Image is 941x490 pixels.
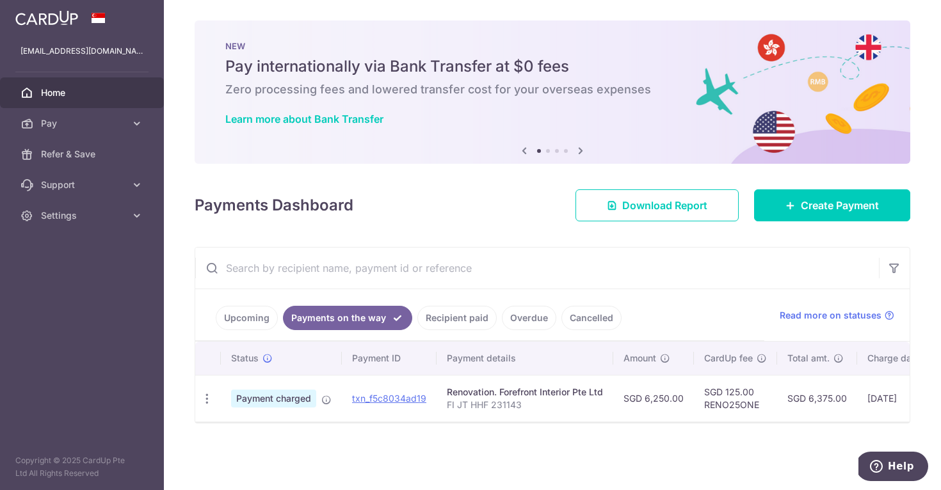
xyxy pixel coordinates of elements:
td: SGD 6,250.00 [613,375,694,422]
a: Learn more about Bank Transfer [225,113,383,125]
a: Recipient paid [417,306,497,330]
span: Payment charged [231,390,316,407]
input: Search by recipient name, payment id or reference [195,248,879,288]
p: [EMAIL_ADDRESS][DOMAIN_NAME] [20,45,143,58]
span: Home [41,86,125,99]
iframe: Opens a widget where you can find more information [858,452,928,484]
a: Download Report [575,189,739,221]
span: Settings [41,209,125,222]
a: txn_f5c8034ad19 [352,393,426,404]
p: FI JT HHF 231143 [447,399,603,411]
img: Bank transfer banner [195,20,910,164]
a: Cancelled [561,306,622,330]
span: Charge date [867,352,920,365]
img: CardUp [15,10,78,26]
span: CardUp fee [704,352,753,365]
span: Support [41,178,125,191]
div: Renovation. Forefront Interior Pte Ltd [447,386,603,399]
span: Refer & Save [41,148,125,161]
span: Status [231,352,259,365]
span: Download Report [622,198,707,213]
span: Total amt. [787,352,830,365]
h6: Zero processing fees and lowered transfer cost for your overseas expenses [225,82,880,97]
span: Amount [623,352,656,365]
th: Payment details [437,342,613,375]
td: SGD 6,375.00 [777,375,857,422]
a: Upcoming [216,306,278,330]
td: SGD 125.00 RENO25ONE [694,375,777,422]
span: Pay [41,117,125,130]
a: Overdue [502,306,556,330]
a: Payments on the way [283,306,412,330]
th: Payment ID [342,342,437,375]
span: Create Payment [801,198,879,213]
a: Create Payment [754,189,910,221]
h4: Payments Dashboard [195,194,353,217]
a: Read more on statuses [780,309,894,322]
h5: Pay internationally via Bank Transfer at $0 fees [225,56,880,77]
span: Read more on statuses [780,309,881,322]
p: NEW [225,41,880,51]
